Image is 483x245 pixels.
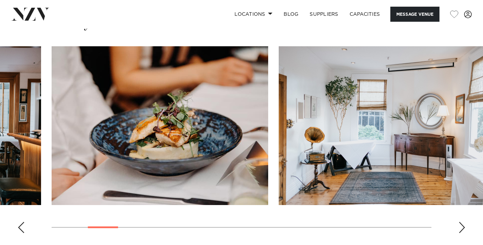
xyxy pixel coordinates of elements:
img: nzv-logo.png [11,8,49,20]
a: Locations [229,7,278,22]
swiper-slide: 3 / 21 [52,46,268,205]
a: SUPPLIERS [304,7,344,22]
button: Message Venue [390,7,439,22]
a: BLOG [278,7,304,22]
a: Capacities [344,7,386,22]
